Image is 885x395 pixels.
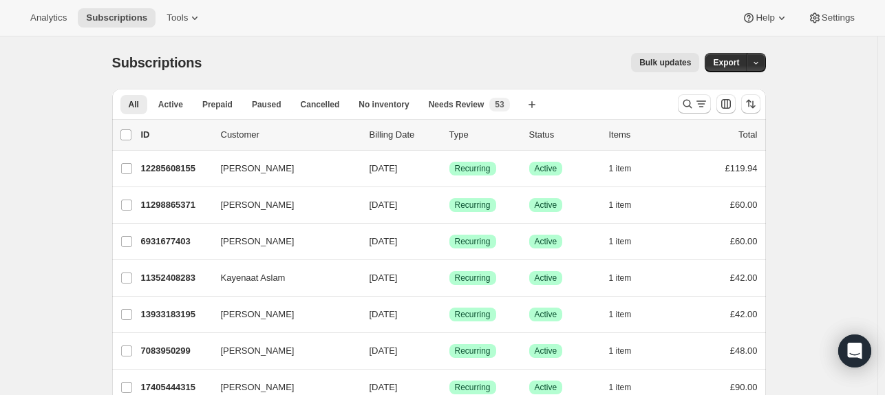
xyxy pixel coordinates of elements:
span: [DATE] [370,236,398,246]
span: [DATE] [370,273,398,283]
p: 17405444315 [141,381,210,394]
span: [DATE] [370,382,398,392]
span: Active [535,200,557,211]
span: £48.00 [730,345,758,356]
p: 11298865371 [141,198,210,212]
span: Recurring [455,273,491,284]
span: Export [713,57,739,68]
span: 53 [495,99,504,110]
div: 12285608155[PERSON_NAME][DATE]SuccessRecurringSuccessActive1 item£119.94 [141,159,758,178]
p: ID [141,128,210,142]
span: £119.94 [725,163,758,173]
span: Recurring [455,200,491,211]
span: Prepaid [202,99,233,110]
span: Active [158,99,183,110]
p: Status [529,128,598,142]
span: Help [756,12,774,23]
span: 1 item [609,273,632,284]
span: [PERSON_NAME] [221,162,295,175]
span: [DATE] [370,163,398,173]
span: [PERSON_NAME] [221,235,295,248]
span: Active [535,273,557,284]
span: 1 item [609,200,632,211]
span: £60.00 [730,200,758,210]
span: [DATE] [370,345,398,356]
div: IDCustomerBilling DateTypeStatusItemsTotal [141,128,758,142]
div: Items [609,128,678,142]
button: [PERSON_NAME] [213,340,350,362]
button: Sort the results [741,94,760,114]
span: Needs Review [429,99,484,110]
div: Type [449,128,518,142]
span: Recurring [455,163,491,174]
button: Customize table column order and visibility [716,94,736,114]
span: Active [535,345,557,356]
button: 1 item [609,232,647,251]
span: Subscriptions [112,55,202,70]
p: 11352408283 [141,271,210,285]
div: 7083950299[PERSON_NAME][DATE]SuccessRecurringSuccessActive1 item£48.00 [141,341,758,361]
p: 7083950299 [141,344,210,358]
button: Subscriptions [78,8,156,28]
span: Subscriptions [86,12,147,23]
span: 1 item [609,345,632,356]
span: £90.00 [730,382,758,392]
div: 11298865371[PERSON_NAME][DATE]SuccessRecurringSuccessActive1 item£60.00 [141,195,758,215]
span: Active [535,236,557,247]
button: Kayenaat Aslam [213,267,350,289]
span: 1 item [609,236,632,247]
button: Bulk updates [631,53,699,72]
button: Export [705,53,747,72]
span: Active [535,309,557,320]
div: 6931677403[PERSON_NAME][DATE]SuccessRecurringSuccessActive1 item£60.00 [141,232,758,251]
span: Recurring [455,382,491,393]
button: Analytics [22,8,75,28]
button: 1 item [609,305,647,324]
button: [PERSON_NAME] [213,194,350,216]
button: [PERSON_NAME] [213,231,350,253]
span: Active [535,382,557,393]
span: [PERSON_NAME] [221,381,295,394]
button: Help [734,8,796,28]
span: All [129,99,139,110]
p: Customer [221,128,359,142]
button: 1 item [609,159,647,178]
span: [PERSON_NAME] [221,198,295,212]
span: Active [535,163,557,174]
span: £60.00 [730,236,758,246]
div: Open Intercom Messenger [838,334,871,367]
span: 1 item [609,309,632,320]
span: £42.00 [730,273,758,283]
span: No inventory [359,99,409,110]
span: [PERSON_NAME] [221,308,295,321]
button: 1 item [609,195,647,215]
button: Tools [158,8,210,28]
span: £42.00 [730,309,758,319]
div: 13933183195[PERSON_NAME][DATE]SuccessRecurringSuccessActive1 item£42.00 [141,305,758,324]
span: Recurring [455,345,491,356]
p: 12285608155 [141,162,210,175]
span: 1 item [609,163,632,174]
span: Cancelled [301,99,340,110]
span: [PERSON_NAME] [221,344,295,358]
p: 6931677403 [141,235,210,248]
button: Create new view [521,95,543,114]
button: 1 item [609,268,647,288]
p: Total [738,128,757,142]
span: Tools [167,12,188,23]
span: Bulk updates [639,57,691,68]
span: [DATE] [370,309,398,319]
button: [PERSON_NAME] [213,303,350,325]
span: Settings [822,12,855,23]
p: Billing Date [370,128,438,142]
button: Settings [800,8,863,28]
button: 1 item [609,341,647,361]
span: [DATE] [370,200,398,210]
span: Analytics [30,12,67,23]
button: [PERSON_NAME] [213,158,350,180]
div: 11352408283Kayenaat Aslam[DATE]SuccessRecurringSuccessActive1 item£42.00 [141,268,758,288]
span: 1 item [609,382,632,393]
button: Search and filter results [678,94,711,114]
span: Recurring [455,309,491,320]
span: Recurring [455,236,491,247]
